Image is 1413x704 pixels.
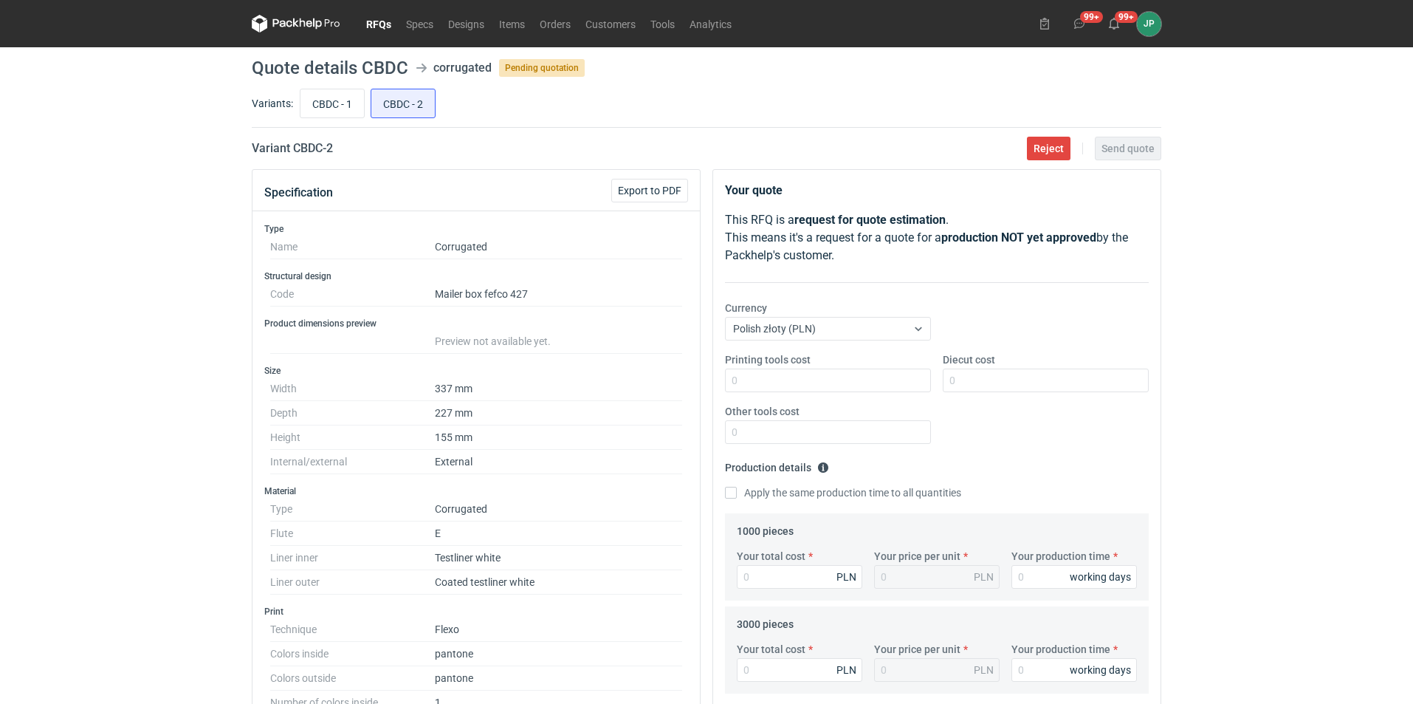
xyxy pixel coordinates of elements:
[435,570,682,595] dd: Coated testliner white
[1011,642,1110,657] label: Your production time
[725,183,783,197] strong: Your quote
[1011,658,1137,682] input: 0
[1102,12,1126,35] button: 99+
[264,485,688,497] h3: Material
[270,426,435,450] dt: Height
[1095,137,1161,160] button: Send quote
[1011,549,1110,564] label: Your production time
[270,497,435,522] dt: Type
[725,211,1149,264] p: This RFQ is a . This means it's a request for a quote for a by the Packhelp's customer.
[300,89,365,118] label: CBDC - 1
[264,270,688,282] h3: Structural design
[874,549,960,564] label: Your price per unit
[435,666,682,691] dd: pantone
[1101,143,1155,154] span: Send quote
[725,369,931,392] input: 0
[1027,137,1070,160] button: Reject
[264,318,688,329] h3: Product dimensions preview
[435,282,682,307] dd: Mailer box fefco 427
[435,401,682,426] dd: 227 mm
[435,450,682,474] dd: External
[435,235,682,259] dd: Corrugated
[733,323,816,335] span: Polish złoty (PLN)
[435,497,682,522] dd: Corrugated
[264,606,688,618] h3: Print
[725,301,767,315] label: Currency
[270,282,435,307] dt: Code
[737,642,805,657] label: Your total cost
[1070,570,1131,584] div: working days
[725,420,931,444] input: 0
[270,546,435,570] dt: Liner inner
[435,426,682,450] dd: 155 mm
[1137,12,1161,36] div: Justyna Powała
[1011,565,1137,589] input: 0
[270,522,435,546] dt: Flute
[252,15,340,33] svg: Packhelp Pro
[270,377,435,401] dt: Width
[441,15,492,33] a: Designs
[435,522,682,546] dd: E
[252,140,333,157] h2: Variant CBDC - 2
[399,15,441,33] a: Specs
[532,15,578,33] a: Orders
[1034,143,1064,154] span: Reject
[941,230,1096,245] strong: production NOT yet approved
[1070,663,1131,677] div: working days
[737,519,794,537] legend: 1000 pieces
[943,369,1149,392] input: 0
[435,335,551,347] span: Preview not available yet.
[682,15,739,33] a: Analytics
[725,485,961,500] label: Apply the same production time to all quantities
[737,658,862,682] input: 0
[270,570,435,595] dt: Liner outer
[611,179,688,202] button: Export to PDF
[433,59,492,77] div: corrugated
[725,352,811,367] label: Printing tools cost
[270,401,435,426] dt: Depth
[737,565,862,589] input: 0
[836,570,856,584] div: PLN
[794,213,946,227] strong: request for quote estimation
[371,89,436,118] label: CBDC - 2
[974,663,994,677] div: PLN
[737,549,805,564] label: Your total cost
[1068,12,1091,35] button: 99+
[270,235,435,259] dt: Name
[1137,12,1161,36] button: JP
[499,59,585,77] span: Pending quotation
[943,352,995,367] label: Diecut cost
[578,15,643,33] a: Customers
[643,15,682,33] a: Tools
[252,96,293,111] label: Variants:
[725,456,829,474] legend: Production details
[270,618,435,642] dt: Technique
[252,59,408,77] h1: Quote details CBDC
[492,15,532,33] a: Items
[725,404,800,419] label: Other tools cost
[435,377,682,401] dd: 337 mm
[435,546,682,570] dd: Testliner white
[874,642,960,657] label: Your price per unit
[270,666,435,691] dt: Colors outside
[737,612,794,630] legend: 3000 pieces
[435,618,682,642] dd: Flexo
[270,642,435,666] dt: Colors inside
[836,663,856,677] div: PLN
[270,450,435,474] dt: Internal/external
[264,365,688,377] h3: Size
[618,185,681,196] span: Export to PDF
[435,642,682,666] dd: pantone
[264,223,688,235] h3: Type
[359,15,399,33] a: RFQs
[264,175,333,211] button: Specification
[974,570,994,584] div: PLN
